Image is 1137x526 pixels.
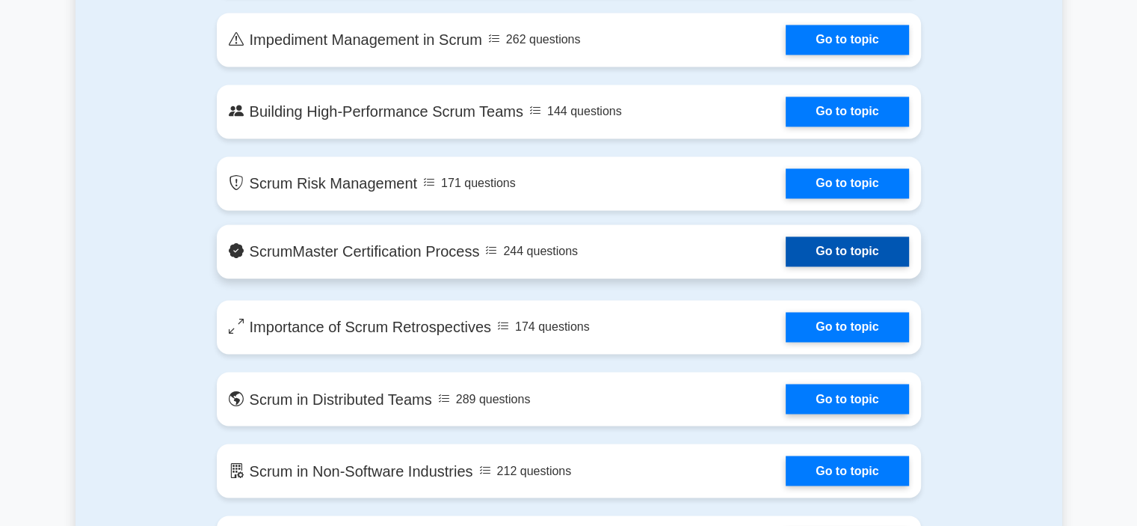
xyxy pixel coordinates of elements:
[786,236,908,266] a: Go to topic
[786,25,908,55] a: Go to topic
[786,168,908,198] a: Go to topic
[786,456,908,486] a: Go to topic
[786,384,908,414] a: Go to topic
[786,97,908,126] a: Go to topic
[786,312,908,342] a: Go to topic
